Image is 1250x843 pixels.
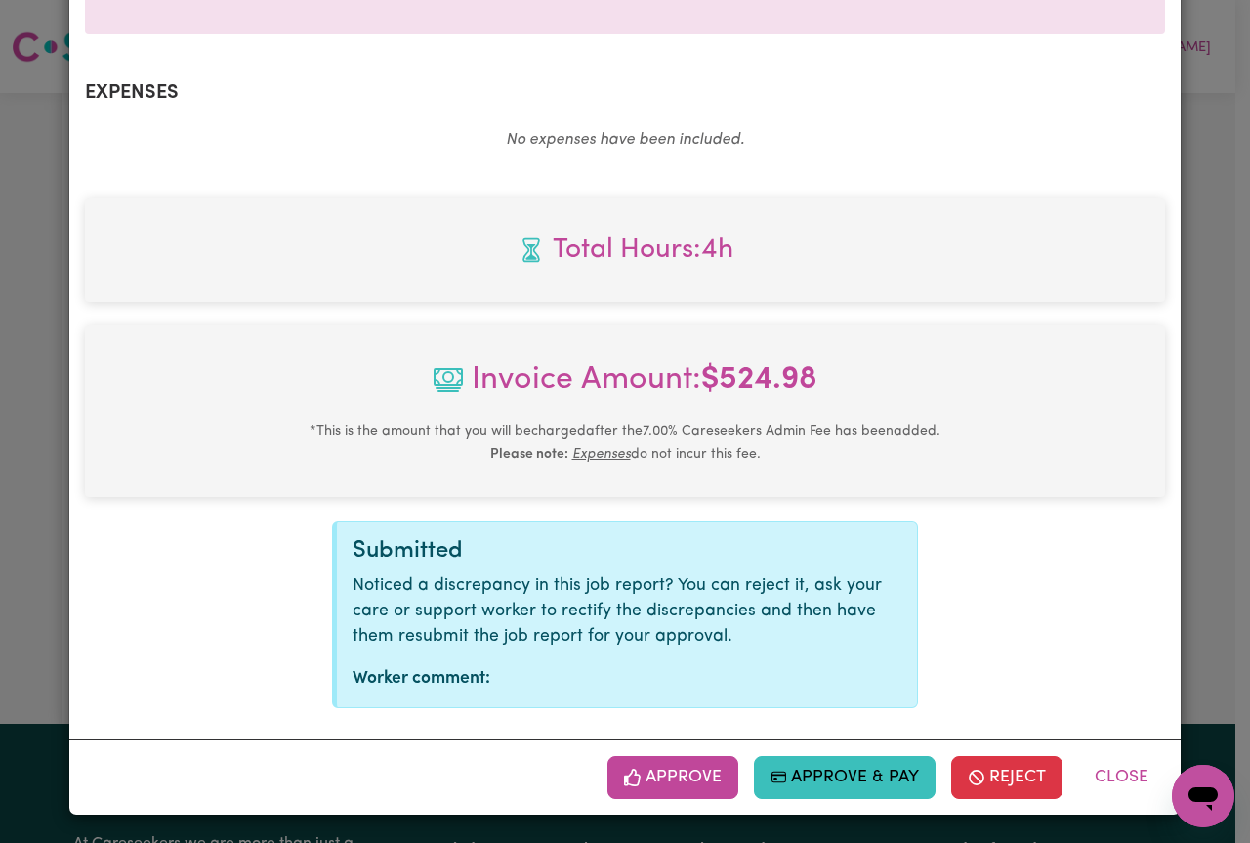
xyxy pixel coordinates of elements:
[701,364,817,396] b: $ 524.98
[353,670,490,687] strong: Worker comment:
[754,756,937,799] button: Approve & Pay
[85,81,1165,105] h2: Expenses
[310,424,940,462] small: This is the amount that you will be charged after the 7.00 % Careseekers Admin Fee has been added...
[1078,756,1165,799] button: Close
[1172,765,1234,827] iframe: Button to launch messaging window
[951,756,1062,799] button: Reject
[353,539,463,563] span: Submitted
[506,132,744,148] em: No expenses have been included.
[101,230,1149,271] span: Total hours worked: 4 hours
[572,447,631,462] u: Expenses
[101,357,1149,419] span: Invoice Amount:
[607,756,738,799] button: Approve
[353,573,901,651] p: Noticed a discrepancy in this job report? You can reject it, ask your care or support worker to r...
[490,447,568,462] b: Please note:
